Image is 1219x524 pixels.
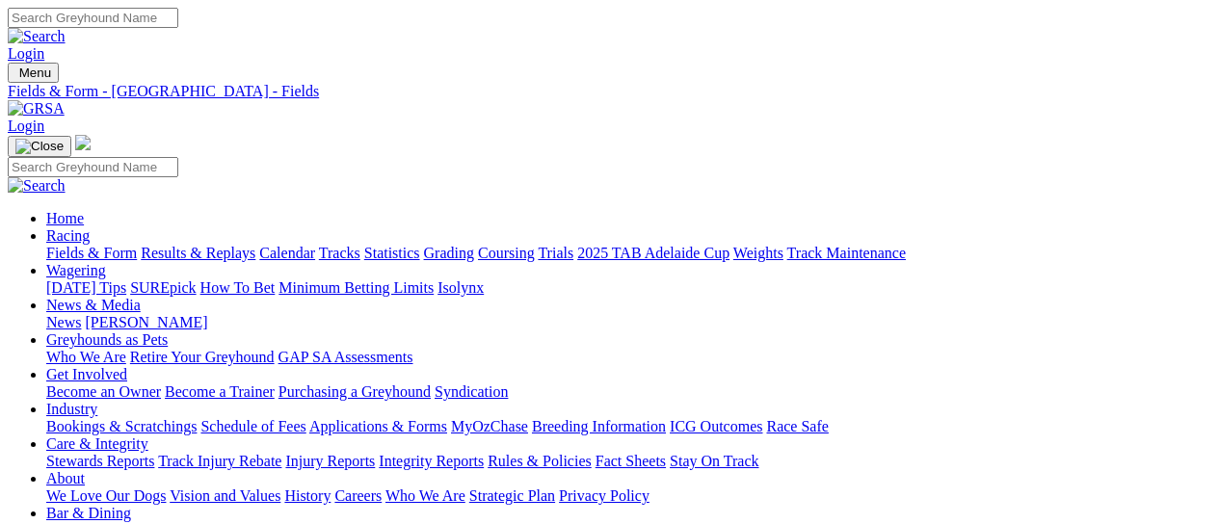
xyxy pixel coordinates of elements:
[46,366,127,382] a: Get Involved
[85,314,207,330] a: [PERSON_NAME]
[319,245,360,261] a: Tracks
[46,505,131,521] a: Bar & Dining
[532,418,666,434] a: Breeding Information
[46,297,141,313] a: News & Media
[46,418,197,434] a: Bookings & Scratchings
[379,453,484,469] a: Integrity Reports
[200,418,305,434] a: Schedule of Fees
[278,279,434,296] a: Minimum Betting Limits
[46,314,81,330] a: News
[46,470,85,486] a: About
[451,418,528,434] a: MyOzChase
[46,262,106,278] a: Wagering
[488,453,592,469] a: Rules & Policies
[8,63,59,83] button: Toggle navigation
[46,314,1211,331] div: News & Media
[364,245,420,261] a: Statistics
[141,245,255,261] a: Results & Replays
[46,349,1211,366] div: Greyhounds as Pets
[46,227,90,244] a: Racing
[46,349,126,365] a: Who We Are
[787,245,906,261] a: Track Maintenance
[385,487,465,504] a: Who We Are
[334,487,382,504] a: Careers
[435,383,508,400] a: Syndication
[8,45,44,62] a: Login
[130,349,275,365] a: Retire Your Greyhound
[8,8,178,28] input: Search
[670,453,758,469] a: Stay On Track
[46,453,154,469] a: Stewards Reports
[437,279,484,296] a: Isolynx
[559,487,649,504] a: Privacy Policy
[46,418,1211,435] div: Industry
[46,245,1211,262] div: Racing
[8,118,44,134] a: Login
[670,418,762,434] a: ICG Outcomes
[46,279,1211,297] div: Wagering
[19,65,51,80] span: Menu
[285,453,375,469] a: Injury Reports
[8,28,66,45] img: Search
[46,435,148,452] a: Care & Integrity
[424,245,474,261] a: Grading
[46,210,84,226] a: Home
[8,177,66,195] img: Search
[8,83,1211,100] a: Fields & Form - [GEOGRAPHIC_DATA] - Fields
[170,487,280,504] a: Vision and Values
[46,245,137,261] a: Fields & Form
[15,139,64,154] img: Close
[8,100,65,118] img: GRSA
[278,383,431,400] a: Purchasing a Greyhound
[46,453,1211,470] div: Care & Integrity
[46,487,166,504] a: We Love Our Dogs
[478,245,535,261] a: Coursing
[158,453,281,469] a: Track Injury Rebate
[733,245,783,261] a: Weights
[309,418,447,434] a: Applications & Forms
[46,487,1211,505] div: About
[130,279,196,296] a: SUREpick
[284,487,331,504] a: History
[200,279,276,296] a: How To Bet
[8,157,178,177] input: Search
[766,418,828,434] a: Race Safe
[577,245,729,261] a: 2025 TAB Adelaide Cup
[46,383,1211,401] div: Get Involved
[469,487,555,504] a: Strategic Plan
[259,245,315,261] a: Calendar
[538,245,573,261] a: Trials
[165,383,275,400] a: Become a Trainer
[75,135,91,150] img: logo-grsa-white.png
[46,401,97,417] a: Industry
[46,383,161,400] a: Become an Owner
[46,279,126,296] a: [DATE] Tips
[46,331,168,348] a: Greyhounds as Pets
[278,349,413,365] a: GAP SA Assessments
[8,136,71,157] button: Toggle navigation
[596,453,666,469] a: Fact Sheets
